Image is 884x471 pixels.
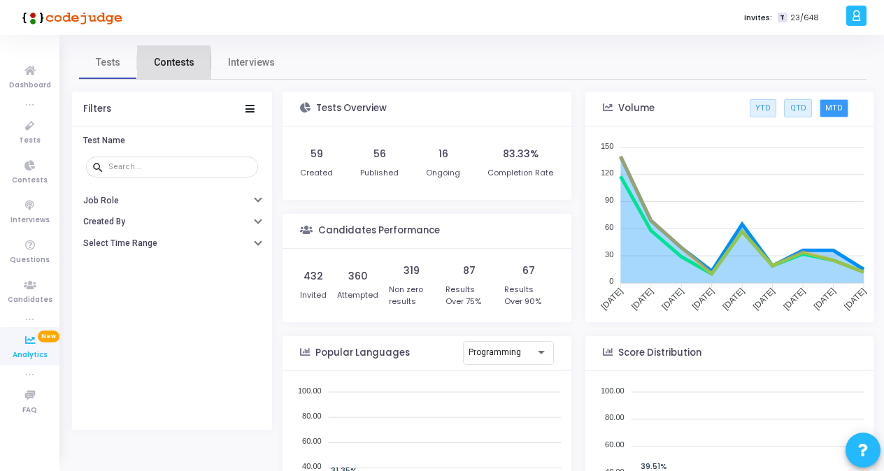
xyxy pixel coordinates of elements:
[38,331,59,342] span: New
[298,386,322,394] tspan: 100.00
[778,13,787,23] span: T
[690,286,715,312] tspan: [DATE]
[316,103,387,114] h3: Tests Overview
[784,99,811,117] button: QTD
[92,161,108,173] mat-icon: search
[311,147,323,161] div: 59
[72,130,272,152] button: Test Name
[22,405,37,416] span: FAQ
[720,286,746,312] tspan: [DATE]
[469,347,521,357] span: Programming
[337,289,378,301] div: Attempted
[348,269,368,284] div: 360
[83,196,119,206] h6: Job Role
[439,147,448,161] div: 16
[373,147,386,161] div: 56
[300,289,327,301] div: Invited
[83,103,111,115] div: Filters
[629,286,655,312] tspan: [DATE]
[585,336,874,371] kt-portlet-header: Score Distribution
[504,284,554,307] div: Results Over 90%
[618,103,655,114] h3: Volume
[72,233,272,254] button: Select Time Range
[318,225,440,236] h3: Candidates Performance
[283,336,571,371] kt-portlet-header: Popular Languages
[17,3,122,31] img: logo
[790,12,819,24] span: 23/648
[842,286,868,312] tspan: [DATE]
[302,436,322,444] tspan: 60.00
[750,99,776,117] button: YTD
[585,92,874,126] kt-portlet-header: Volume
[445,284,494,307] div: Results Over 75%
[108,163,252,171] input: Search...
[300,167,333,179] div: Created
[154,55,194,70] span: Contests
[600,386,624,394] tspan: 100.00
[302,462,322,470] tspan: 40.00
[605,413,625,421] tspan: 80.00
[72,189,272,211] button: Job Role
[315,347,410,358] h3: Popular Languages
[12,175,48,187] span: Contests
[83,136,125,146] h6: Test Name
[10,215,50,226] span: Interviews
[389,284,435,307] div: Non zero results
[605,222,613,231] tspan: 60
[283,214,571,249] kt-portlet-header: Candidates Performance
[426,167,460,179] div: Ongoing
[83,238,157,249] h6: Select Time Range
[605,196,613,204] tspan: 90
[600,168,613,177] tspan: 120
[13,349,48,361] span: Analytics
[302,411,322,419] tspan: 80.00
[8,294,52,306] span: Candidates
[19,135,41,147] span: Tests
[781,286,807,312] tspan: [DATE]
[463,263,476,278] div: 87
[744,12,772,24] label: Invites:
[820,99,848,117] button: MTD
[660,286,685,312] tspan: [DATE]
[605,249,613,258] tspan: 30
[96,55,120,70] span: Tests
[72,211,272,233] button: Created By
[10,254,50,266] span: Questions
[600,141,613,150] tspan: 150
[228,55,275,70] span: Interviews
[404,263,420,278] div: 319
[360,167,399,179] div: Published
[750,286,776,312] tspan: [DATE]
[522,263,535,278] div: 67
[599,286,625,312] tspan: [DATE]
[9,80,51,92] span: Dashboard
[83,217,125,227] h6: Created By
[609,277,613,285] tspan: 0
[503,147,539,161] div: 83.33%
[605,440,625,449] tspan: 60.00
[304,269,323,284] div: 432
[487,167,553,179] div: Completion Rate
[811,286,837,312] tspan: [DATE]
[618,347,701,358] h3: Score Distribution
